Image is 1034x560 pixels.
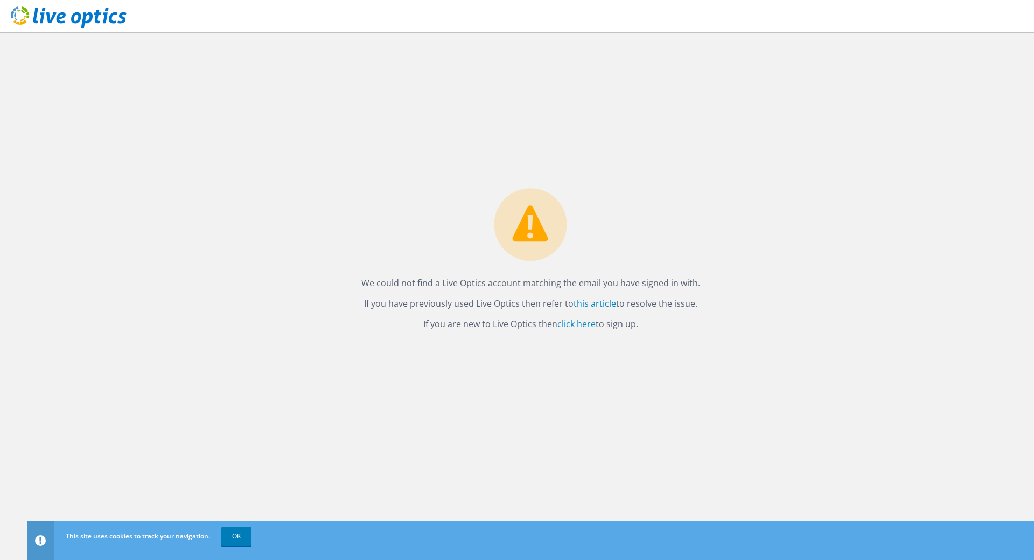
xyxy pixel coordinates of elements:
[574,298,616,309] a: this article
[361,275,700,291] p: We could not find a Live Optics account matching the email you have signed in with.
[557,318,596,330] a: click here
[221,527,251,546] a: OK
[361,316,700,331] p: If you are new to Live Optics then to sign up.
[66,531,210,541] span: This site uses cookies to track your navigation.
[361,296,700,311] p: If you have previously used Live Optics then refer to to resolve the issue.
